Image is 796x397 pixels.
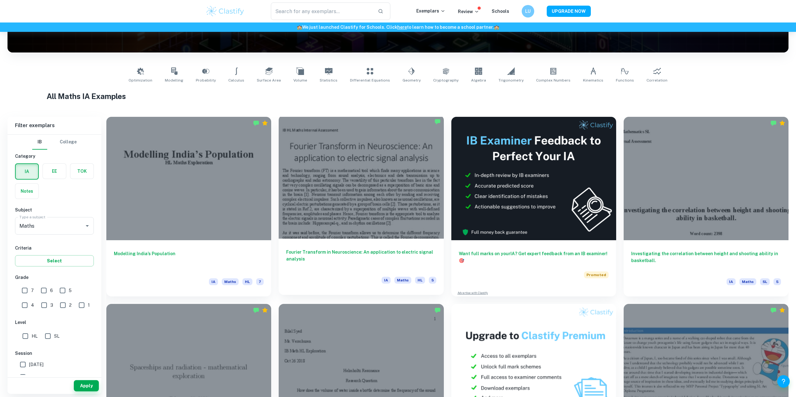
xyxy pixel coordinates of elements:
[536,77,570,83] span: Complex Numbers
[43,164,66,179] button: EE
[32,135,77,150] div: Filter type choice
[451,117,616,240] img: Thumbnail
[459,250,609,264] h6: Want full marks on your IA ? Get expert feedback from an IB examiner!
[524,8,531,15] h6: LU
[205,5,245,17] img: Clastify logo
[1,24,795,31] h6: We just launched Clastify for Schools. Click to learn how to become a school partner.
[31,302,34,309] span: 4
[434,307,441,313] img: Marked
[382,277,391,284] span: IA
[279,117,444,296] a: Fourier Transform in Neuroscience: An application to electric signal analysisIAMathsHL5
[257,77,281,83] span: Surface Area
[522,5,534,17] button: LU
[19,214,45,220] label: Type a subject
[459,258,464,263] span: 🎯
[32,333,38,340] span: HL
[471,77,486,83] span: Algebra
[54,333,59,340] span: SL
[770,120,777,126] img: Marked
[262,120,268,126] div: Premium
[429,277,436,284] span: 5
[69,302,72,309] span: 2
[74,380,99,391] button: Apply
[624,117,788,296] a: Investigating the correlation between height and shooting ability in basketball.IAMathsSL5
[15,153,94,160] h6: Category
[196,77,216,83] span: Probability
[69,287,72,294] span: 5
[547,6,591,17] button: UPGRADE NOW
[83,221,92,230] button: Open
[779,307,785,313] div: Premium
[492,9,509,14] a: Schools
[106,117,271,296] a: Modelling India’s PopulationIAMathsHL7
[31,287,34,294] span: 7
[433,77,459,83] span: Cryptography
[165,77,183,83] span: Modelling
[29,374,43,380] span: [DATE]
[616,77,634,83] span: Functions
[50,287,53,294] span: 6
[286,249,436,269] h6: Fourier Transform in Neuroscience: An application to electric signal analysis
[253,307,259,313] img: Marked
[631,250,781,271] h6: Investigating the correlation between height and shooting ability in basketball.
[583,77,603,83] span: Kinematics
[47,91,749,102] h1: All Maths IA Examples
[297,25,302,30] span: 🏫
[15,319,94,326] h6: Level
[129,77,152,83] span: Optimization
[88,302,90,309] span: 1
[15,274,94,281] h6: Grade
[739,278,756,285] span: Maths
[760,278,770,285] span: SL
[222,278,239,285] span: Maths
[727,278,736,285] span: IA
[415,277,425,284] span: HL
[777,375,790,388] button: Help and Feedback
[584,271,609,278] span: Promoted
[770,307,777,313] img: Marked
[50,302,53,309] span: 3
[242,278,252,285] span: HL
[228,77,244,83] span: Calculus
[253,120,259,126] img: Marked
[15,184,38,199] button: Notes
[293,77,307,83] span: Volume
[458,8,479,15] p: Review
[397,25,407,30] a: here
[416,7,445,14] p: Exemplars
[773,278,781,285] span: 5
[15,245,94,251] h6: Criteria
[256,278,264,285] span: 7
[8,117,101,134] h6: Filter exemplars
[16,164,38,179] button: IA
[60,135,77,150] button: College
[114,250,264,271] h6: Modelling India’s Population
[434,118,441,125] img: Marked
[451,117,616,296] a: Want full marks on yourIA? Get expert feedback from an IB examiner!PromotedAdvertise with Clastify
[350,77,390,83] span: Differential Equations
[209,278,218,285] span: IA
[494,25,499,30] span: 🏫
[403,77,421,83] span: Geometry
[394,277,411,284] span: Maths
[29,361,43,368] span: [DATE]
[458,291,488,295] a: Advertise with Clastify
[15,255,94,266] button: Select
[15,350,94,357] h6: Session
[779,120,785,126] div: Premium
[32,135,47,150] button: IB
[70,164,94,179] button: TOK
[320,77,337,83] span: Statistics
[499,77,524,83] span: Trigonometry
[262,307,268,313] div: Premium
[271,2,373,20] input: Search for any exemplars...
[15,206,94,213] h6: Subject
[646,77,667,83] span: Correlation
